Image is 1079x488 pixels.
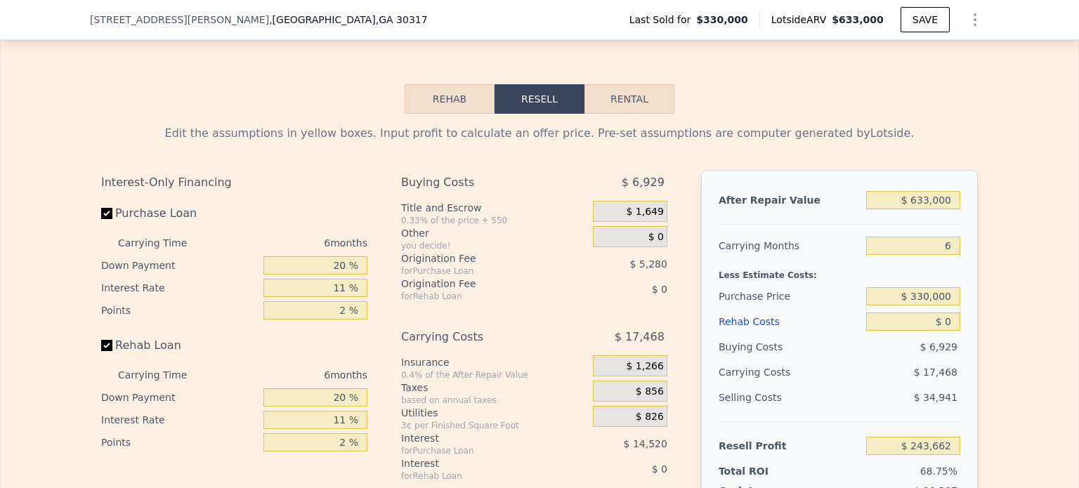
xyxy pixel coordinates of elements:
span: $633,000 [832,14,884,25]
span: , GA 30317 [376,14,428,25]
span: $ 0 [652,463,667,475]
div: Carrying Costs [401,324,558,350]
div: Total ROI [719,464,806,478]
button: Resell [495,84,584,114]
div: Carrying Costs [719,360,806,385]
span: $ 5,280 [629,258,667,270]
div: Origination Fee [401,251,558,265]
div: Origination Fee [401,277,558,291]
div: After Repair Value [719,187,861,213]
span: $ 6,929 [920,341,957,352]
div: Buying Costs [719,334,861,360]
span: $ 6,929 [622,170,665,195]
div: Down Payment [101,386,258,409]
span: Lotside ARV [771,13,832,27]
div: 0.33% of the price + 550 [401,215,587,226]
div: Less Estimate Costs: [719,258,960,284]
div: Interest Rate [101,409,258,431]
span: Last Sold for [629,13,697,27]
button: Rental [584,84,674,114]
label: Rehab Loan [101,333,258,358]
input: Rehab Loan [101,340,112,351]
div: 0.4% of the After Repair Value [401,369,587,381]
div: for Rehab Loan [401,470,558,482]
span: $ 1,649 [626,206,663,218]
span: 68.75% [920,466,957,477]
div: Rehab Costs [719,309,861,334]
div: Selling Costs [719,385,861,410]
div: Purchase Price [719,284,861,309]
div: 6 months [215,232,367,254]
span: , [GEOGRAPHIC_DATA] [269,13,428,27]
div: 6 months [215,364,367,386]
div: you decide! [401,240,587,251]
span: $ 17,468 [914,367,957,378]
span: [STREET_ADDRESS][PERSON_NAME] [90,13,269,27]
span: $330,000 [696,13,748,27]
span: $ 856 [636,385,664,398]
div: Interest-Only Financing [101,170,367,195]
span: $ 826 [636,411,664,423]
div: for Purchase Loan [401,265,558,277]
span: $ 1,266 [626,360,663,373]
div: for Purchase Loan [401,445,558,456]
div: Utilities [401,406,587,420]
span: $ 0 [648,231,664,244]
div: 3¢ per Finished Square Foot [401,420,587,431]
div: based on annual taxes [401,395,587,406]
div: Points [101,299,258,322]
div: Other [401,226,587,240]
div: Carrying Months [719,233,861,258]
span: $ 14,520 [624,438,667,449]
div: Taxes [401,381,587,395]
button: Rehab [405,84,495,114]
div: for Rehab Loan [401,291,558,302]
div: Edit the assumptions in yellow boxes. Input profit to calculate an offer price. Pre-set assumptio... [101,125,978,142]
div: Buying Costs [401,170,558,195]
div: Insurance [401,355,587,369]
div: Interest [401,431,558,445]
input: Purchase Loan [101,208,112,219]
button: SAVE [901,7,950,32]
div: Carrying Time [118,232,209,254]
div: Resell Profit [719,433,861,459]
div: Points [101,431,258,454]
div: Interest [401,456,558,470]
div: Interest Rate [101,277,258,299]
span: $ 34,941 [914,392,957,403]
div: Down Payment [101,254,258,277]
span: $ 17,468 [615,324,665,350]
span: $ 0 [652,284,667,295]
div: Carrying Time [118,364,209,386]
div: Title and Escrow [401,201,587,215]
label: Purchase Loan [101,201,258,226]
button: Show Options [961,6,989,34]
